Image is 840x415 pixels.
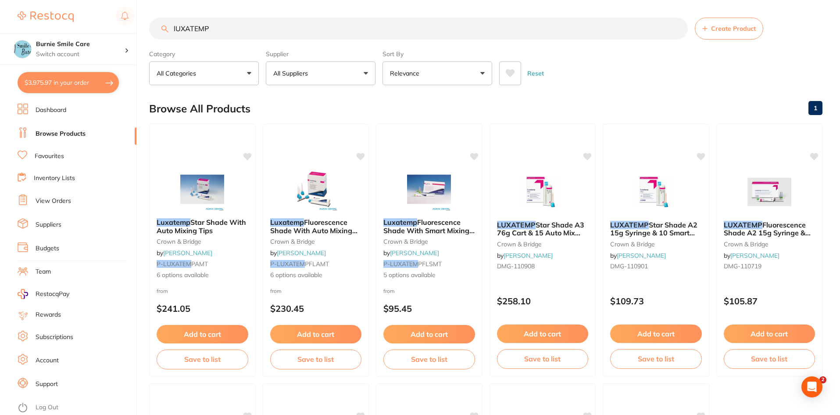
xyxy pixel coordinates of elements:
button: Add to cart [610,325,702,343]
span: Create Product [711,25,756,32]
p: $105.87 [724,296,815,306]
h4: Burnie Smile Care [36,40,125,49]
button: All Suppliers [266,61,375,85]
b: LUXATEMP Star Shade A2 15g Syringe & 10 Smart Mix Tips [610,221,702,237]
span: Star Shade With Auto Mixing Tips [157,218,246,235]
p: Switch account [36,50,125,59]
a: 1 [808,99,822,117]
a: Budgets [36,244,59,253]
span: Fluorescence Shade A2 15g Syringe & 10 Smart Mix tip [724,220,811,245]
small: crown & bridge [724,241,815,248]
a: [PERSON_NAME] [617,252,666,260]
label: Supplier [266,50,375,58]
span: Fluorescence Shade With Auto Mixing Tips [270,218,357,243]
img: LUXATEMP Fluorescence Shade A2 15g Syringe & 10 Smart Mix tip [741,170,798,214]
small: crown & bridge [270,238,362,245]
span: Star Shade A2 15g Syringe & 10 Smart Mix Tips [610,220,697,245]
span: by [497,252,553,260]
button: Save to list [497,349,589,368]
a: Account [36,356,59,365]
img: Restocq Logo [18,11,74,22]
p: $258.10 [497,296,589,306]
a: Restocq Logo [18,7,74,27]
p: Relevance [390,69,423,78]
span: 6 options available [157,271,248,280]
button: Add to cart [270,325,362,343]
span: PFLAMT [305,260,329,268]
a: RestocqPay [18,289,69,299]
img: LUXATEMP Star Shade A2 15g Syringe & 10 Smart Mix Tips [627,170,684,214]
button: Log Out [18,401,134,415]
button: Relevance [382,61,492,85]
b: Luxatemp Fluorescence Shade With Smart Mixing Tips [383,218,475,235]
em: LUXATEMP [724,220,762,229]
button: Add to cart [383,325,475,343]
img: RestocqPay [18,289,28,299]
p: $95.45 [383,303,475,314]
span: 5 options available [383,271,475,280]
a: Favourites [35,152,64,161]
span: from [383,288,395,294]
img: Luxatemp Fluorescence Shade With Auto Mixing Tips [287,167,344,211]
span: PFLSMT [418,260,442,268]
em: P-LUXATEM [383,260,418,268]
a: Subscriptions [36,333,73,342]
a: [PERSON_NAME] [163,249,212,257]
span: 6 options available [270,271,362,280]
img: Luxatemp Star Shade With Auto Mixing Tips [174,167,231,211]
a: [PERSON_NAME] [277,249,326,257]
em: LUXATEMP [497,220,536,229]
button: Save to list [610,349,702,368]
a: Browse Products [36,130,86,138]
span: PAMT [191,260,208,268]
span: Fluorescence Shade With Smart Mixing Tips [383,218,475,243]
img: Luxatemp Fluorescence Shade With Smart Mixing Tips [400,167,458,211]
span: Star Shade A3 76g Cart & 15 Auto Mix Tips [497,220,584,245]
span: DMG-110901 [610,262,648,270]
em: P-LUXATEM [157,260,191,268]
span: by [610,252,666,260]
button: All Categories [149,61,259,85]
b: Luxatemp Star Shade With Auto Mixing Tips [157,218,248,235]
div: Open Intercom Messenger [801,376,822,397]
small: crown & bridge [383,238,475,245]
button: Add to cart [157,325,248,343]
em: P-LUXATEM [270,260,305,268]
p: $241.05 [157,303,248,314]
img: Burnie Smile Care [14,40,31,58]
span: by [157,249,212,257]
b: Luxatemp Fluorescence Shade With Auto Mixing Tips [270,218,362,235]
a: Log Out [36,403,58,412]
img: LUXATEMP Star Shade A3 76g Cart & 15 Auto Mix Tips [514,170,571,214]
button: Save to list [270,350,362,369]
button: Save to list [157,350,248,369]
button: Add to cart [497,325,589,343]
span: by [270,249,326,257]
button: Save to list [383,350,475,369]
em: Luxatemp [157,218,190,227]
p: $109.73 [610,296,702,306]
h2: Browse All Products [149,103,250,115]
label: Sort By [382,50,492,58]
a: Support [36,380,58,389]
small: crown & bridge [610,241,702,248]
span: by [724,252,779,260]
a: [PERSON_NAME] [504,252,553,260]
span: RestocqPay [36,290,69,299]
a: Inventory Lists [34,174,75,183]
p: All Categories [157,69,200,78]
b: LUXATEMP Star Shade A3 76g Cart & 15 Auto Mix Tips [497,221,589,237]
a: Suppliers [36,220,61,229]
button: Reset [525,61,547,85]
label: Category [149,50,259,58]
p: All Suppliers [273,69,311,78]
button: Create Product [695,18,763,40]
a: Team [36,267,51,276]
span: 2 [819,376,826,383]
span: DMG-110719 [724,262,761,270]
a: [PERSON_NAME] [730,252,779,260]
a: Rewards [36,310,61,319]
button: Save to list [724,349,815,368]
a: Dashboard [36,106,66,115]
a: [PERSON_NAME] [390,249,439,257]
